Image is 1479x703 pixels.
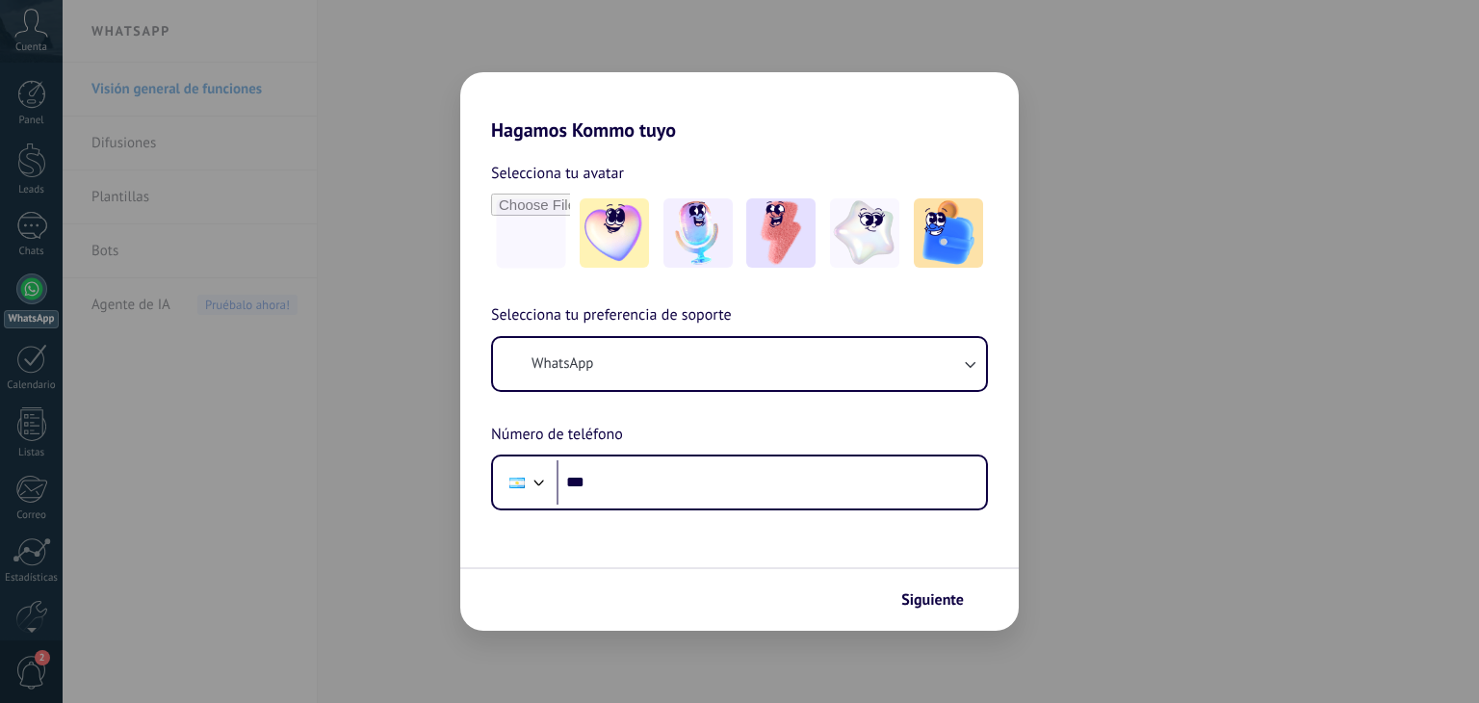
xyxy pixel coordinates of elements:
[491,303,732,328] span: Selecciona tu preferencia de soporte
[491,423,623,448] span: Número de teléfono
[499,462,535,503] div: Argentina: + 54
[746,198,816,268] img: -3.jpeg
[914,198,983,268] img: -5.jpeg
[893,584,990,616] button: Siguiente
[830,198,899,268] img: -4.jpeg
[491,161,624,186] span: Selecciona tu avatar
[580,198,649,268] img: -1.jpeg
[663,198,733,268] img: -2.jpeg
[532,354,593,374] span: WhatsApp
[901,593,964,607] span: Siguiente
[493,338,986,390] button: WhatsApp
[460,72,1019,142] h2: Hagamos Kommo tuyo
